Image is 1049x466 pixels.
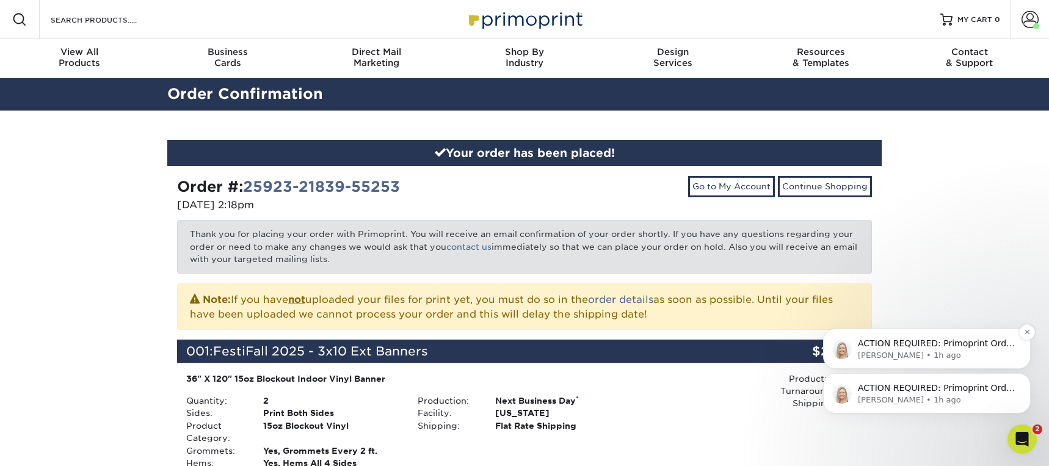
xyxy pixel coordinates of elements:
[895,46,1044,68] div: & Support
[486,407,641,419] div: [US_STATE]
[408,407,485,419] div: Facility:
[203,294,231,305] strong: Note:
[805,251,1049,433] iframe: Intercom notifications message
[213,344,428,359] span: FestiFall 2025 - 3x10 Ext Banners
[167,140,882,167] div: Your order has been placed!
[5,46,154,57] span: View All
[598,39,747,78] a: DesignServices
[254,420,408,445] div: 15oz Blockout Vinyl
[177,420,254,445] div: Product Category:
[254,407,408,419] div: Print Both Sides
[177,445,254,457] div: Grommets:
[177,407,254,419] div: Sides:
[641,373,863,410] div: Product: $218.50 Turnaround: $0.00 Shipping: $11.20
[451,46,599,57] span: Shop By
[154,46,302,57] span: Business
[895,39,1044,78] a: Contact& Support
[688,176,775,197] a: Go to My Account
[302,39,451,78] a: Direct MailMarketing
[957,15,992,25] span: MY CART
[254,395,408,407] div: 2
[5,39,154,78] a: View AllProducts
[486,395,641,407] div: Next Business Day
[190,291,859,322] p: If you have uploaded your files for print yet, you must do so in the as soon as possible. Until y...
[302,46,451,57] span: Direct Mail
[451,39,599,78] a: Shop ByIndustry
[895,46,1044,57] span: Contact
[598,46,747,68] div: Services
[486,420,641,432] div: Flat Rate Shipping
[747,39,895,78] a: Resources& Templates
[177,178,400,195] strong: Order #:
[5,46,154,68] div: Products
[756,340,872,363] div: $218.50
[49,12,169,27] input: SEARCH PRODUCTS.....
[588,294,653,305] a: order details
[598,46,747,57] span: Design
[177,340,756,363] div: 001:
[747,46,895,68] div: & Templates
[186,373,631,385] div: 36" X 120" 15oz Blockout Indoor Vinyl Banner
[154,46,302,68] div: Cards
[158,83,891,106] h2: Order Confirmation
[177,395,254,407] div: Quantity:
[446,242,492,252] a: contact us
[451,46,599,68] div: Industry
[995,15,1000,24] span: 0
[288,294,305,305] b: not
[302,46,451,68] div: Marketing
[1007,424,1037,454] iframe: Intercom live chat
[254,445,408,457] div: Yes, Grommets Every 2 ft.
[408,395,485,407] div: Production:
[408,420,485,432] div: Shipping:
[463,6,586,32] img: Primoprint
[778,176,872,197] a: Continue Shopping
[177,220,872,273] p: Thank you for placing your order with Primoprint. You will receive an email confirmation of your ...
[154,39,302,78] a: BusinessCards
[747,46,895,57] span: Resources
[177,198,515,213] p: [DATE] 2:18pm
[243,178,400,195] a: 25923-21839-55253
[1033,424,1042,434] span: 2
